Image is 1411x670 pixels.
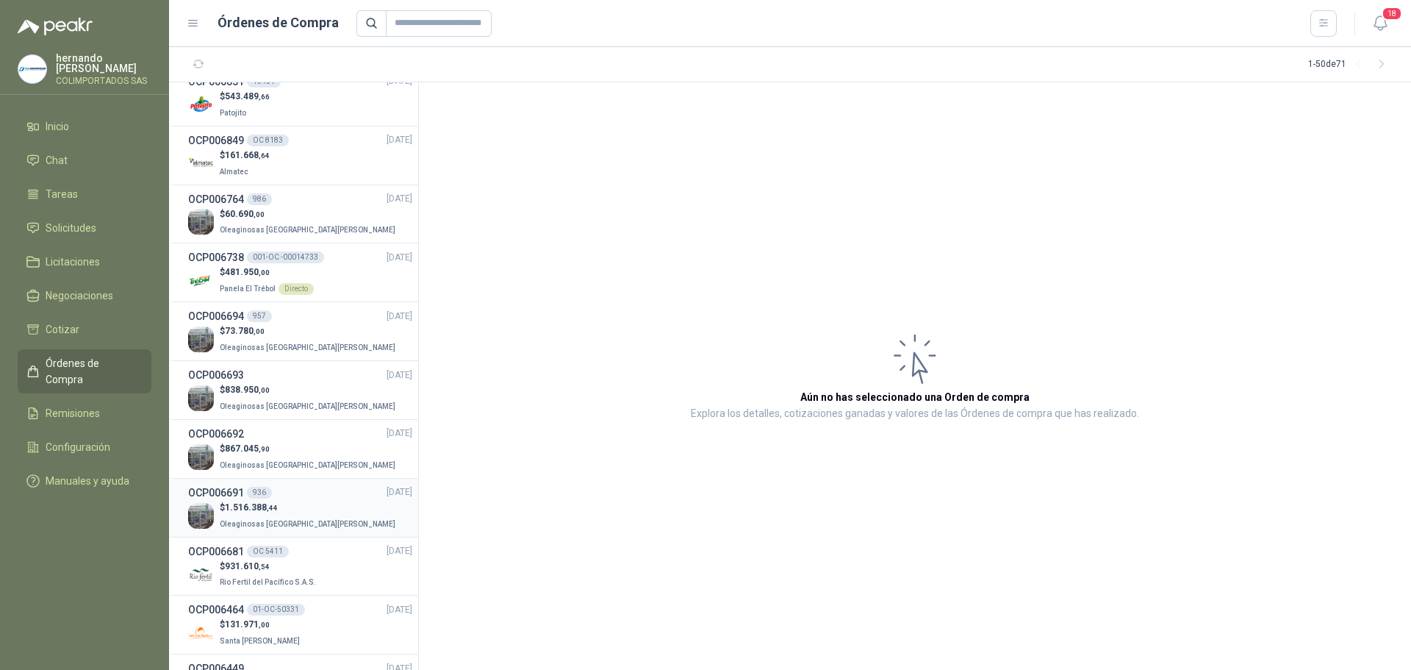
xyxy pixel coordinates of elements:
h1: Órdenes de Compra [218,13,339,33]
span: 73.780 [225,326,265,336]
p: $ [220,618,303,632]
span: ,00 [254,327,265,335]
span: [DATE] [387,485,412,499]
span: 60.690 [225,209,265,219]
h3: OCP006691 [188,485,244,501]
img: Company Logo [188,444,214,470]
a: OCP00646401-OC-50331[DATE] Company Logo$131.971,00Santa [PERSON_NAME] [188,602,412,648]
a: Órdenes de Compra [18,349,151,393]
h3: Aún no has seleccionado una Orden de compra [800,389,1030,405]
p: $ [220,90,270,104]
span: Inicio [46,118,69,135]
div: 936 [247,487,272,499]
img: Company Logo [188,385,214,411]
img: Company Logo [188,327,214,352]
a: OCP006738001-OC -00014733[DATE] Company Logo$481.950,00Panela El TrébolDirecto [188,249,412,296]
h3: OCP006464 [188,602,244,618]
img: Company Logo [188,620,214,646]
a: OCP006694957[DATE] Company Logo$73.780,00Oleaginosas [GEOGRAPHIC_DATA][PERSON_NAME] [188,308,412,354]
span: ,66 [259,93,270,101]
p: Explora los detalles, cotizaciones ganadas y valores de las Órdenes de compra que has realizado. [691,405,1139,423]
h3: OCP006693 [188,367,244,383]
a: Inicio [18,113,151,140]
a: Cotizar [18,316,151,343]
span: 131.971 [225,619,270,630]
span: Solicitudes [46,220,96,236]
a: Licitaciones [18,248,151,276]
span: Cotizar [46,321,79,338]
img: Logo peakr [18,18,93,35]
div: OC 5411 [247,546,289,557]
a: Negociaciones [18,282,151,310]
a: OCP006693[DATE] Company Logo$838.950,00Oleaginosas [GEOGRAPHIC_DATA][PERSON_NAME] [188,367,412,413]
p: $ [220,560,319,574]
span: Chat [46,152,68,168]
span: Santa [PERSON_NAME] [220,637,300,645]
span: [DATE] [387,544,412,558]
h3: OCP006681 [188,544,244,560]
span: 18 [1382,7,1402,21]
h3: OCP006764 [188,191,244,207]
span: ,64 [259,152,270,160]
span: Oleaginosas [GEOGRAPHIC_DATA][PERSON_NAME] [220,226,395,234]
span: Licitaciones [46,254,100,270]
img: Company Logo [188,503,214,529]
span: ,00 [259,268,270,277]
p: $ [220,501,398,515]
a: Chat [18,146,151,174]
p: $ [220,324,398,338]
div: 986 [247,193,272,205]
span: [DATE] [387,368,412,382]
p: hernando [PERSON_NAME] [56,53,151,74]
a: OCP006692[DATE] Company Logo$867.045,90Oleaginosas [GEOGRAPHIC_DATA][PERSON_NAME] [188,426,412,472]
span: [DATE] [387,192,412,206]
a: Tareas [18,180,151,208]
a: OCP006849OC 8183[DATE] Company Logo$161.668,64Almatec [188,132,412,179]
img: Company Logo [18,55,46,83]
span: Rio Fertil del Pacífico S.A.S. [220,578,316,586]
a: OCP00685113454[DATE] Company Logo$543.489,66Patojito [188,74,412,120]
span: Tareas [46,186,78,202]
img: Company Logo [188,268,214,293]
span: 161.668 [225,150,270,160]
h3: OCP006694 [188,308,244,324]
a: OCP006691936[DATE] Company Logo$1.516.388,44Oleaginosas [GEOGRAPHIC_DATA][PERSON_NAME] [188,485,412,531]
div: 957 [247,310,272,322]
a: OCP006681OC 5411[DATE] Company Logo$931.610,54Rio Fertil del Pacífico S.A.S. [188,544,412,590]
div: OC 8183 [247,135,289,146]
span: 931.610 [225,561,270,571]
img: Company Logo [188,562,214,588]
h3: OCP006849 [188,132,244,149]
a: Solicitudes [18,214,151,242]
span: Oleaginosas [GEOGRAPHIC_DATA][PERSON_NAME] [220,343,395,352]
span: Patojito [220,109,246,117]
div: 01-OC-50331 [247,604,305,616]
span: Oleaginosas [GEOGRAPHIC_DATA][PERSON_NAME] [220,402,395,410]
div: Directo [279,283,314,295]
span: 543.489 [225,91,270,101]
span: Manuales y ayuda [46,473,129,489]
div: 1 - 50 de 71 [1308,53,1393,76]
img: Company Logo [188,209,214,235]
p: $ [220,442,398,456]
span: Almatec [220,168,248,176]
a: OCP006764986[DATE] Company Logo$60.690,00Oleaginosas [GEOGRAPHIC_DATA][PERSON_NAME] [188,191,412,238]
span: 1.516.388 [225,502,278,513]
span: [DATE] [387,133,412,147]
span: Órdenes de Compra [46,355,137,388]
h3: OCP006692 [188,426,244,442]
img: Company Logo [188,151,214,177]
span: Oleaginosas [GEOGRAPHIC_DATA][PERSON_NAME] [220,461,395,469]
span: ,54 [259,563,270,571]
p: $ [220,149,270,163]
span: 867.045 [225,443,270,454]
span: ,00 [254,210,265,218]
span: Negociaciones [46,288,113,304]
a: Configuración [18,433,151,461]
button: 18 [1367,10,1393,37]
span: 838.950 [225,385,270,395]
h3: OCP006738 [188,249,244,265]
span: [DATE] [387,251,412,265]
span: ,90 [259,445,270,453]
p: $ [220,207,398,221]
